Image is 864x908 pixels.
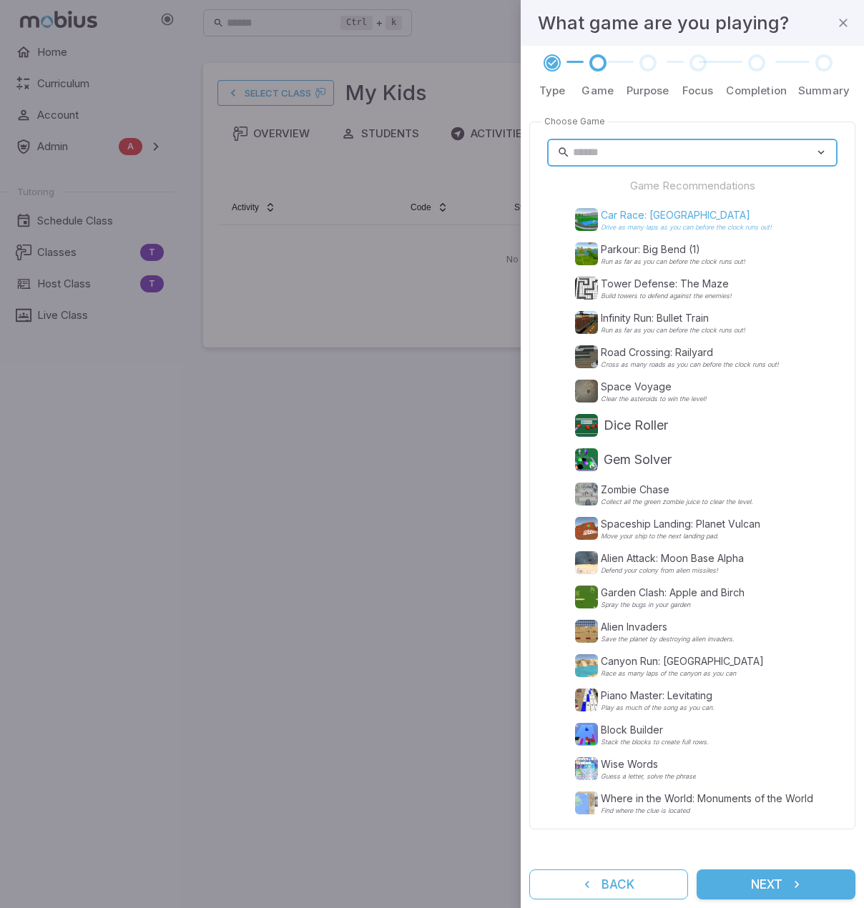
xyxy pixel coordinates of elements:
p: Run as far as you can before the clock runs out! [601,327,745,334]
p: Wise Words [601,757,696,771]
img: Zombie Chase [575,483,598,505]
img: Where in the World: Monuments of the World [575,791,598,814]
p: Stack the blocks to create full rows. [601,739,709,746]
p: Cross as many roads as you can before the clock runs out! [601,361,779,368]
img: Spaceship Landing: Planet Vulcan [575,517,598,540]
p: Where in the World: Monuments of the World [601,791,813,806]
p: Spray the bugs in your garden [601,601,745,608]
img: Garden Clash: Apple and Birch [575,586,598,608]
p: Guess a letter, solve the phrase [601,773,696,780]
img: Alien Invaders [575,620,598,643]
p: Drive as many laps as you can before the clock runs out! [601,224,772,231]
p: Focus [682,83,714,99]
p: Zombie Chase [601,483,753,497]
button: Back [529,869,688,899]
button: Next [697,869,855,899]
p: Garden Clash: Apple and Birch [601,586,745,600]
img: Piano Master: Levitating [575,689,598,711]
img: Infinity Run: Bullet Train [575,311,598,334]
img: Wise Words [575,757,598,780]
p: Race as many laps of the canyon as you can [601,670,764,677]
p: Spaceship Landing: Planet Vulcan [601,517,760,531]
img: Alien Attack: Moon Base Alpha [575,551,598,574]
img: Canyon Run: Red Rock Canyon [575,654,598,677]
p: Dice Roller [604,415,668,435]
p: Alien Invaders [601,620,735,634]
p: Infinity Run: Bullet Train [601,311,745,325]
p: Summary [798,83,850,99]
p: Game [581,83,614,99]
p: Completion [726,83,787,99]
img: Space Voyage [575,380,598,403]
p: Play as much of the song as you can. [601,704,715,711]
p: Defend your colony from alien missiles! [601,567,744,574]
img: Parkour: Big Bend (1) [575,242,598,265]
legend: Choose Game [541,116,608,127]
p: Alien Attack: Moon Base Alpha [601,551,744,566]
p: Purpose [627,83,669,99]
p: Tower Defense: The Maze [601,277,732,291]
p: Piano Master: Levitating [601,689,715,703]
p: Build towers to defend against the enemies! [601,292,732,300]
img: Gem Solver [575,448,598,471]
p: Run as far as you can before the clock runs out! [601,258,745,265]
p: Space Voyage [601,380,707,394]
img: Dice Roller [575,414,598,437]
p: Find where the clue is located [601,807,813,814]
img: Block Builder [575,723,598,746]
p: Block Builder [601,723,709,737]
img: Road Crossing: Railyard [575,345,598,368]
p: Type [539,83,566,99]
p: Gem Solver [604,450,672,470]
p: Car Race: [GEOGRAPHIC_DATA] [601,208,772,222]
p: Parkour: Big Bend (1) [601,242,745,257]
h4: What game are you playing? [538,9,789,37]
p: Save the planet by destroying alien invaders. [601,636,735,643]
p: Move your ship to the next landing pad. [601,533,760,540]
p: Game Recommendations [630,178,755,194]
p: Clear the asteroids to win the level! [601,395,707,403]
p: Canyon Run: [GEOGRAPHIC_DATA] [601,654,764,668]
p: Collect all the green zombie juice to clear the level. [601,498,753,505]
img: Car Race: Crystal Lake [575,208,598,231]
p: Road Crossing: Railyard [601,345,779,360]
img: Tower Defense: The Maze [575,277,598,300]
